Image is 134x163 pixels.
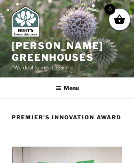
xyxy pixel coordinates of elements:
button: Menu [50,78,84,97]
a: [PERSON_NAME] Greenhouses [12,40,103,63]
h1: Premier’s Innovation Award [12,113,122,121]
span: 0 [104,4,115,15]
img: Burt's Greenhouses [12,6,39,37]
p: "We deal to meet again" [12,64,122,72]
